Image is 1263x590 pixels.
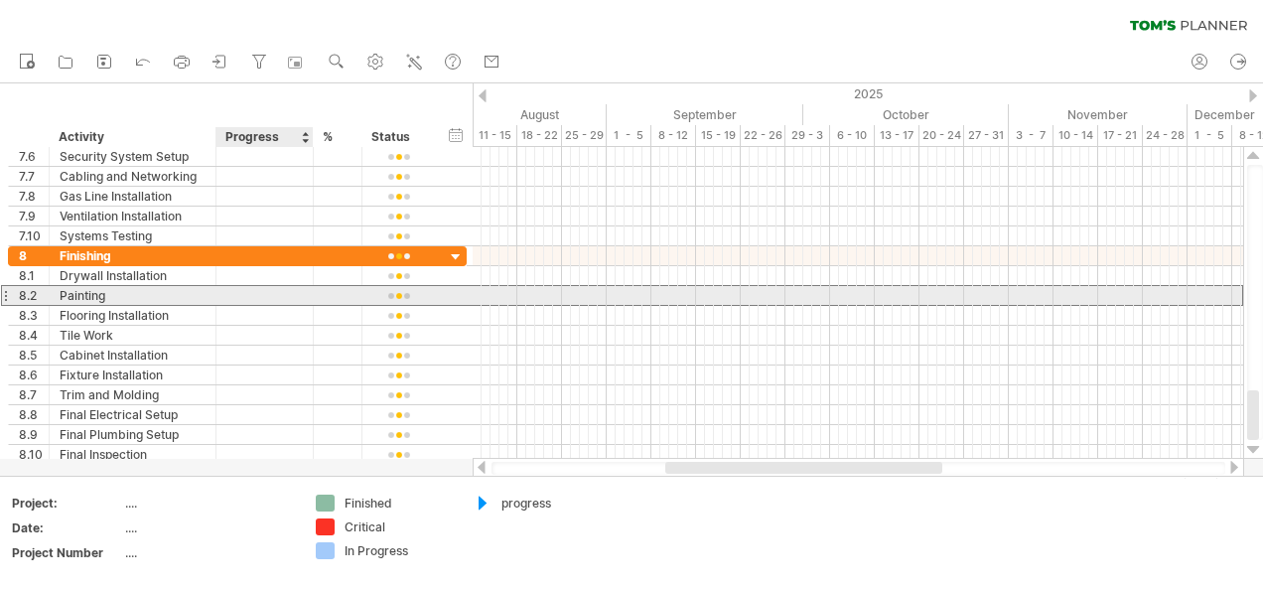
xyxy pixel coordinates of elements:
[19,147,49,166] div: 7.6
[60,445,206,464] div: Final Inspection
[60,246,206,265] div: Finishing
[19,326,49,345] div: 8.4
[125,544,292,561] div: ....
[875,125,919,146] div: 13 - 17
[60,306,206,325] div: Flooring Installation
[19,445,49,464] div: 8.10
[1009,104,1188,125] div: November 2025
[1143,125,1188,146] div: 24 - 28
[19,366,49,384] div: 8.6
[345,518,453,535] div: Critical
[785,125,830,146] div: 29 - 3
[1053,125,1098,146] div: 10 - 14
[803,104,1009,125] div: October 2025
[19,167,49,186] div: 7.7
[1009,125,1053,146] div: 3 - 7
[501,495,610,512] div: progress
[419,104,607,125] div: August 2025
[12,495,121,512] div: Project:
[60,425,206,444] div: Final Plumbing Setup
[830,125,875,146] div: 6 - 10
[1098,125,1143,146] div: 17 - 21
[562,125,607,146] div: 25 - 29
[964,125,1009,146] div: 27 - 31
[19,246,49,265] div: 8
[60,385,206,404] div: Trim and Molding
[19,207,49,225] div: 7.9
[19,266,49,285] div: 8.1
[741,125,785,146] div: 22 - 26
[696,125,741,146] div: 15 - 19
[19,306,49,325] div: 8.3
[1188,125,1232,146] div: 1 - 5
[607,104,803,125] div: September 2025
[60,346,206,365] div: Cabinet Installation
[60,187,206,206] div: Gas Line Installation
[60,147,206,166] div: Security System Setup
[19,346,49,365] div: 8.5
[345,495,453,512] div: Finished
[345,542,453,559] div: In Progress
[19,425,49,444] div: 8.9
[607,125,651,146] div: 1 - 5
[60,326,206,345] div: Tile Work
[19,286,49,305] div: 8.2
[125,495,292,512] div: ....
[323,127,351,147] div: %
[517,125,562,146] div: 18 - 22
[60,405,206,424] div: Final Electrical Setup
[59,127,205,147] div: Activity
[371,127,424,147] div: Status
[60,207,206,225] div: Ventilation Installation
[60,167,206,186] div: Cabling and Networking
[919,125,964,146] div: 20 - 24
[12,519,121,536] div: Date:
[19,385,49,404] div: 8.7
[225,127,302,147] div: Progress
[651,125,696,146] div: 8 - 12
[473,125,517,146] div: 11 - 15
[60,366,206,384] div: Fixture Installation
[19,226,49,245] div: 7.10
[12,544,121,561] div: Project Number
[60,226,206,245] div: Systems Testing
[19,405,49,424] div: 8.8
[125,519,292,536] div: ....
[19,187,49,206] div: 7.8
[60,286,206,305] div: Painting
[60,266,206,285] div: Drywall Installation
